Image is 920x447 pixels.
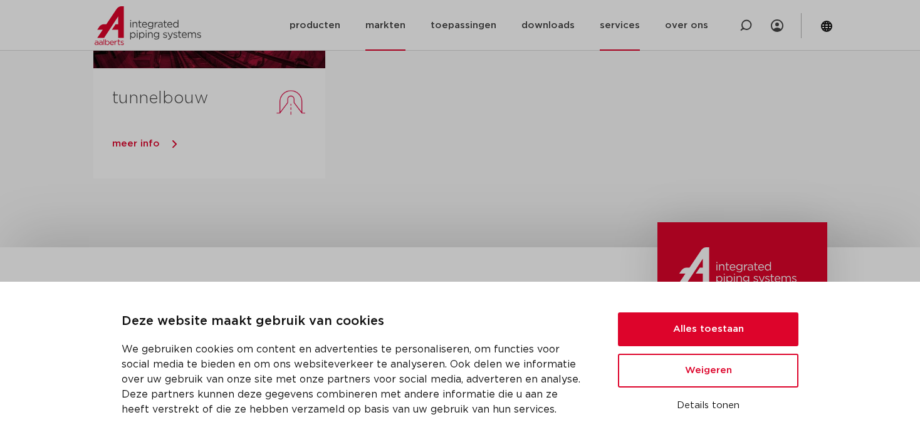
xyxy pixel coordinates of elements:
span: meer info [112,139,160,148]
a: meer info [112,135,325,153]
button: Alles toestaan [618,312,798,346]
nav: Menu [344,273,652,398]
a: downloads [344,273,470,304]
button: Details tonen [618,395,798,416]
button: Weigeren [618,354,798,388]
a: contact [470,273,596,304]
p: Deze website maakt gebruik van cookies [122,312,588,332]
p: We gebruiken cookies om content en advertenties te personaliseren, om functies voor social media ... [122,342,588,417]
a: tunnelbouw [112,90,208,106]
